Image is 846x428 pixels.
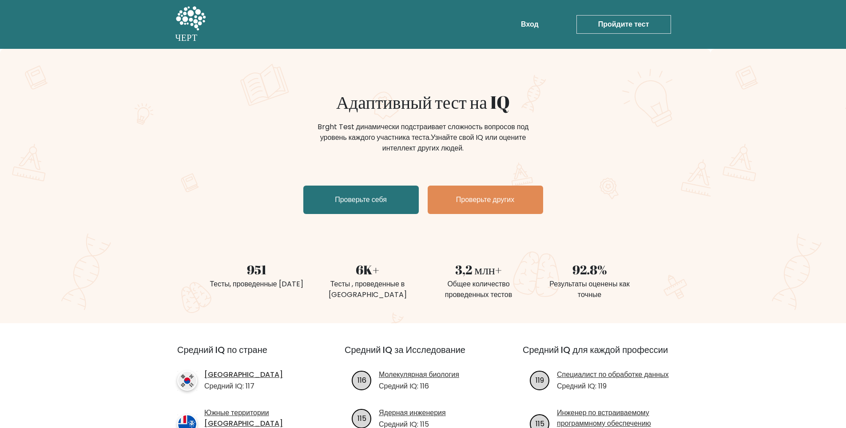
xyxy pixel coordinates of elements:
ya-tr-span: Общее количество проведенных тестов [445,279,512,300]
a: Молекулярная биология [379,369,459,380]
ya-tr-span: 6K+ [356,261,379,278]
ya-tr-span: Средний IQ за Исследование [345,344,465,356]
ya-tr-span: Узнайте свой IQ или оцените интеллект других людей. [382,132,526,153]
a: ЧЕРТ [175,4,206,45]
a: Проверьте других [428,186,543,214]
a: Вход [517,16,542,33]
img: Страна [177,371,197,391]
ya-tr-span: Средний IQ для каждой профессии [523,344,668,356]
div: 92.8% [540,260,640,279]
ya-tr-span: Средний IQ: 117 [204,381,254,391]
a: Пройдите тест [576,15,671,34]
ya-tr-span: Пройдите тест [598,19,649,29]
a: [GEOGRAPHIC_DATA] [204,369,283,380]
ya-tr-span: Средний IQ: 119 [557,381,607,391]
ya-tr-span: Проверьте других [456,194,514,205]
ya-tr-span: Вход [521,19,539,29]
ya-tr-span: Средний IQ: 116 [379,381,429,391]
ya-tr-span: Средний IQ по стране [177,344,267,356]
ya-tr-span: Результаты оценены как точные [549,279,629,300]
ya-tr-span: ЧЕРТ [175,32,198,44]
ya-tr-span: Тесты , проведенные в [GEOGRAPHIC_DATA] [329,279,407,300]
text: 116 [357,375,366,385]
ya-tr-span: Адаптивный тест на IQ [336,90,510,114]
a: Специалист по обработке данных [557,369,669,380]
text: 119 [536,375,544,385]
div: 951 [207,260,307,279]
text: 115 [357,413,366,423]
a: Проверьте себя [303,186,419,214]
a: Ядерная инженерия [379,408,446,418]
ya-tr-span: Проверьте себя [335,194,387,205]
ya-tr-span: 3,2 млн+ [455,261,502,278]
ya-tr-span: Тесты, проведенные [DATE] [210,279,303,289]
ya-tr-span: Brght Test динамически подстраивает сложность вопросов под уровень каждого участника теста. [318,122,529,143]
